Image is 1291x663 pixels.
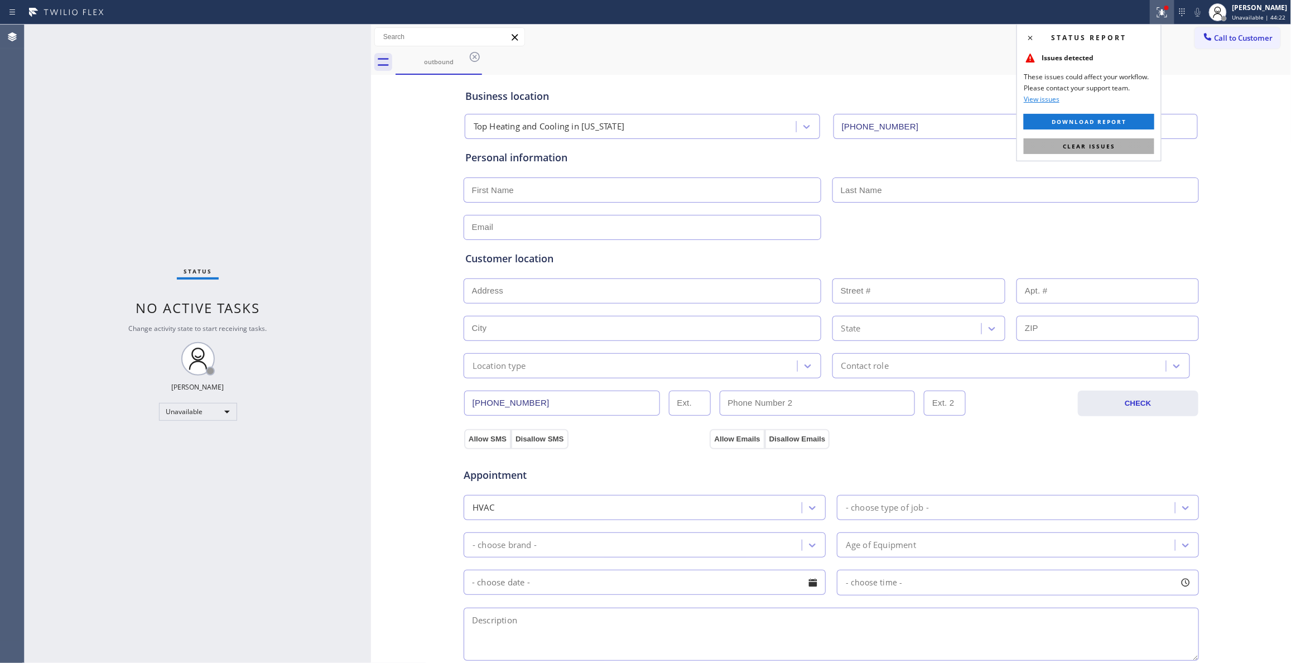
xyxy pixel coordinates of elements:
[184,267,212,275] span: Status
[924,391,966,416] input: Ext. 2
[669,391,711,416] input: Ext.
[473,359,526,372] div: Location type
[473,501,495,514] div: HVAC
[375,28,524,46] input: Search
[172,382,224,392] div: [PERSON_NAME]
[1017,316,1199,341] input: ZIP
[841,322,861,335] div: State
[1078,391,1198,416] button: CHECK
[846,577,903,588] span: - choose time -
[473,539,537,551] div: - choose brand -
[464,278,821,304] input: Address
[832,177,1199,203] input: Last Name
[710,429,764,449] button: Allow Emails
[1190,4,1206,20] button: Mute
[474,121,624,133] div: Top Heating and Cooling in [US_STATE]
[841,359,889,372] div: Contact role
[465,89,1197,104] div: Business location
[846,539,916,551] div: Age of Equipment
[1195,27,1280,49] button: Call to Customer
[720,391,916,416] input: Phone Number 2
[129,324,267,333] span: Change activity state to start receiving tasks.
[464,570,826,595] input: - choose date -
[834,114,1198,139] input: Phone Number
[511,429,569,449] button: Disallow SMS
[397,57,481,66] div: outbound
[464,215,821,240] input: Email
[464,177,821,203] input: First Name
[464,391,660,416] input: Phone Number
[465,251,1197,266] div: Customer location
[765,429,830,449] button: Disallow Emails
[465,150,1197,165] div: Personal information
[832,278,1006,304] input: Street #
[1232,13,1286,21] span: Unavailable | 44:22
[159,403,237,421] div: Unavailable
[1232,3,1288,12] div: [PERSON_NAME]
[136,299,260,317] span: No active tasks
[1017,278,1199,304] input: Apt. #
[464,429,511,449] button: Allow SMS
[464,316,821,341] input: City
[464,468,707,483] span: Appointment
[846,501,929,514] div: - choose type of job -
[1215,33,1273,43] span: Call to Customer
